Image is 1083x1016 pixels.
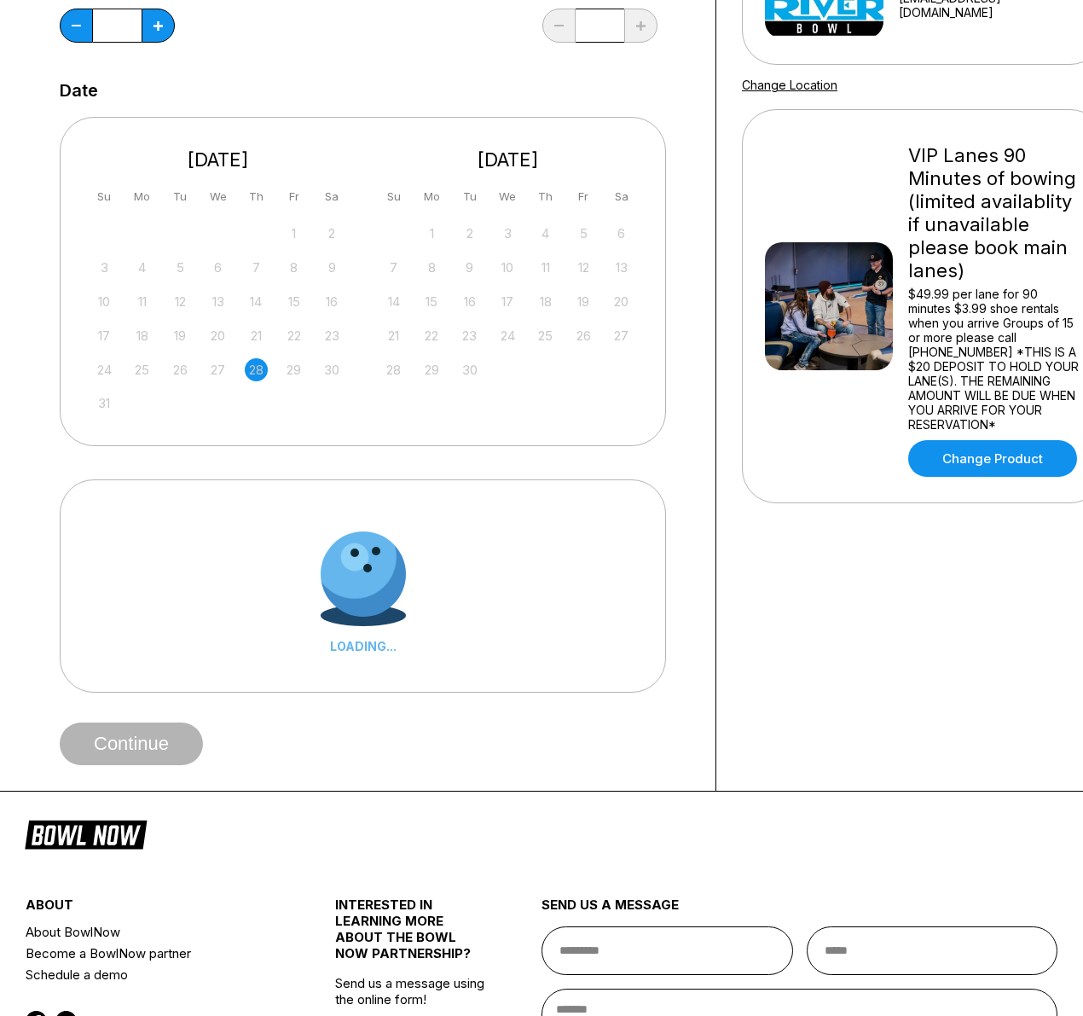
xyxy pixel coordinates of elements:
[376,148,640,171] div: [DATE]
[908,287,1081,432] div: $49.99 per lane for 90 minutes $3.99 shoe rentals when you arrive Groups of 15 or more please cal...
[458,185,481,208] div: Tu
[169,358,192,381] div: Not available Tuesday, August 26th, 2025
[458,358,481,381] div: Not available Tuesday, September 30th, 2025
[93,256,116,279] div: Not available Sunday, August 3rd, 2025
[130,256,153,279] div: Not available Monday, August 4th, 2025
[130,185,153,208] div: Mo
[335,897,490,975] div: INTERESTED IN LEARNING MORE ABOUT THE BOWL NOW PARTNERSHIP?
[610,256,633,279] div: Not available Saturday, September 13th, 2025
[169,256,192,279] div: Not available Tuesday, August 5th, 2025
[420,290,443,313] div: Not available Monday, September 15th, 2025
[742,78,837,92] a: Change Location
[130,358,153,381] div: Not available Monday, August 25th, 2025
[534,324,557,347] div: Not available Thursday, September 25th, 2025
[610,290,633,313] div: Not available Saturday, September 20th, 2025
[26,897,284,921] div: about
[420,324,443,347] div: Not available Monday, September 22nd, 2025
[572,324,595,347] div: Not available Friday, September 26th, 2025
[458,290,481,313] div: Not available Tuesday, September 16th, 2025
[93,392,116,415] div: Not available Sunday, August 31st, 2025
[420,222,443,245] div: Not available Monday, September 1st, 2025
[458,222,481,245] div: Not available Tuesday, September 2nd, 2025
[282,185,305,208] div: Fr
[282,324,305,347] div: Not available Friday, August 22nd, 2025
[534,290,557,313] div: Not available Thursday, September 18th, 2025
[206,256,229,279] div: Not available Wednesday, August 6th, 2025
[26,964,284,985] a: Schedule a demo
[534,185,557,208] div: Th
[321,222,344,245] div: Not available Saturday, August 2nd, 2025
[420,256,443,279] div: Not available Monday, September 8th, 2025
[908,144,1081,282] div: VIP Lanes 90 Minutes of bowing (limited availablity if unavailable please book main lanes)
[206,290,229,313] div: Not available Wednesday, August 13th, 2025
[93,358,116,381] div: Not available Sunday, August 24th, 2025
[572,222,595,245] div: Not available Friday, September 5th, 2025
[382,290,405,313] div: Not available Sunday, September 14th, 2025
[496,185,519,208] div: We
[534,256,557,279] div: Not available Thursday, September 11th, 2025
[765,242,893,370] img: VIP Lanes 90 Minutes of bowing (limited availablity if unavailable please book main lanes)
[282,358,305,381] div: Not available Friday, August 29th, 2025
[610,222,633,245] div: Not available Saturday, September 6th, 2025
[908,440,1077,477] a: Change Product
[206,185,229,208] div: We
[458,324,481,347] div: Not available Tuesday, September 23rd, 2025
[541,897,1057,926] div: send us a message
[26,921,284,943] a: About BowlNow
[321,290,344,313] div: Not available Saturday, August 16th, 2025
[245,324,268,347] div: Not available Thursday, August 21st, 2025
[572,290,595,313] div: Not available Friday, September 19th, 2025
[90,220,346,415] div: month 2025-08
[321,185,344,208] div: Sa
[496,222,519,245] div: Not available Wednesday, September 3rd, 2025
[321,324,344,347] div: Not available Saturday, August 23rd, 2025
[380,220,636,381] div: month 2025-09
[382,185,405,208] div: Su
[93,290,116,313] div: Not available Sunday, August 10th, 2025
[382,324,405,347] div: Not available Sunday, September 21st, 2025
[169,290,192,313] div: Not available Tuesday, August 12th, 2025
[321,639,406,653] div: LOADING...
[93,185,116,208] div: Su
[572,256,595,279] div: Not available Friday, September 12th, 2025
[572,185,595,208] div: Fr
[534,222,557,245] div: Not available Thursday, September 4th, 2025
[496,324,519,347] div: Not available Wednesday, September 24th, 2025
[93,324,116,347] div: Not available Sunday, August 17th, 2025
[206,324,229,347] div: Not available Wednesday, August 20th, 2025
[282,290,305,313] div: Not available Friday, August 15th, 2025
[169,324,192,347] div: Not available Tuesday, August 19th, 2025
[169,185,192,208] div: Tu
[206,358,229,381] div: Not available Wednesday, August 27th, 2025
[282,222,305,245] div: Not available Friday, August 1st, 2025
[86,148,350,171] div: [DATE]
[321,358,344,381] div: Not available Saturday, August 30th, 2025
[382,256,405,279] div: Not available Sunday, September 7th, 2025
[245,358,268,381] div: Not available Thursday, August 28th, 2025
[321,256,344,279] div: Not available Saturday, August 9th, 2025
[130,290,153,313] div: Not available Monday, August 11th, 2025
[130,324,153,347] div: Not available Monday, August 18th, 2025
[496,256,519,279] div: Not available Wednesday, September 10th, 2025
[245,256,268,279] div: Not available Thursday, August 7th, 2025
[282,256,305,279] div: Not available Friday, August 8th, 2025
[245,185,268,208] div: Th
[420,358,443,381] div: Not available Monday, September 29th, 2025
[245,290,268,313] div: Not available Thursday, August 14th, 2025
[496,290,519,313] div: Not available Wednesday, September 17th, 2025
[610,324,633,347] div: Not available Saturday, September 27th, 2025
[26,943,284,964] a: Become a BowlNow partner
[610,185,633,208] div: Sa
[420,185,443,208] div: Mo
[458,256,481,279] div: Not available Tuesday, September 9th, 2025
[60,81,98,100] label: Date
[382,358,405,381] div: Not available Sunday, September 28th, 2025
